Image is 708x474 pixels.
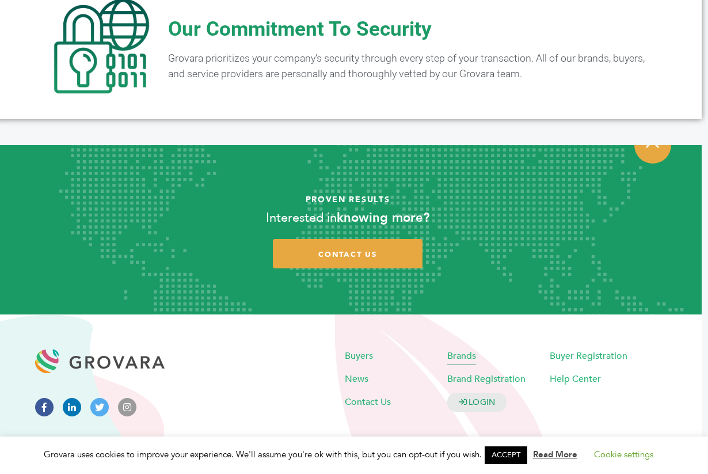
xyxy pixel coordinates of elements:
[447,350,476,362] a: Brands
[168,17,432,41] span: Our Commitment To Security
[44,449,665,460] span: Grovara uses cookies to improve your experience. We'll assume you're ok with this, but you can op...
[318,250,377,260] span: contact us
[345,373,368,385] a: News
[447,373,526,385] a: Brand Registration
[447,393,507,412] a: LOGIN
[533,449,577,460] a: Read More
[168,52,645,79] span: Grovara prioritizes your company’s security through every step of your transaction. All of our br...
[594,449,653,460] a: Cookie settings
[345,396,391,408] a: Contact Us
[266,210,337,227] span: Interested in
[550,373,601,385] a: Help Center
[550,350,627,362] a: Buyer Registration
[273,240,422,269] a: contact us
[485,446,527,464] a: ACCEPT
[345,350,373,362] a: Buyers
